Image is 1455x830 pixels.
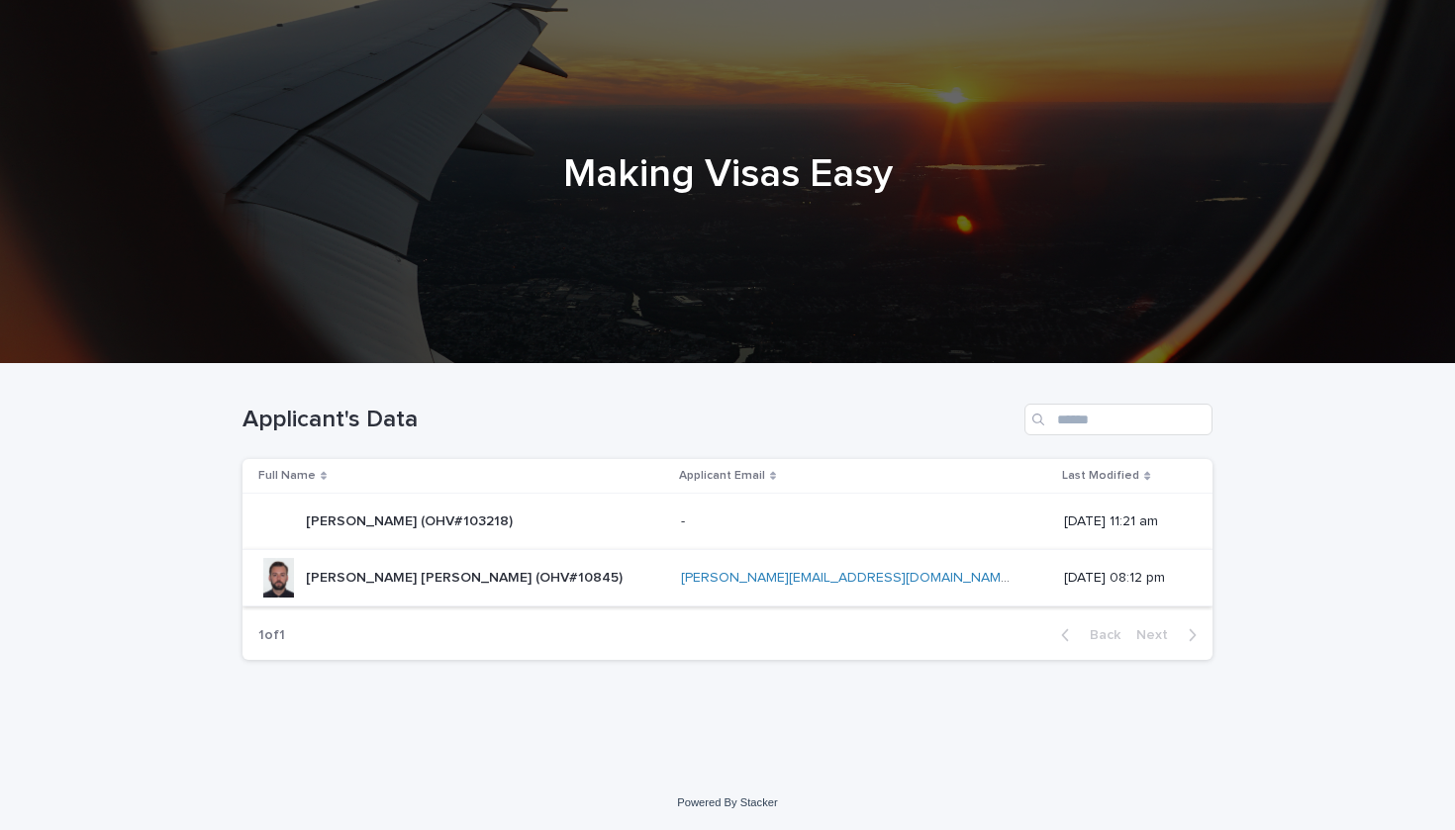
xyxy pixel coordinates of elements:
[679,465,765,487] p: Applicant Email
[1045,626,1128,644] button: Back
[1024,404,1212,435] input: Search
[1062,465,1139,487] p: Last Modified
[242,150,1212,198] h1: Making Visas Easy
[1128,626,1212,644] button: Next
[681,571,1013,585] a: [PERSON_NAME][EMAIL_ADDRESS][DOMAIN_NAME]
[306,566,627,587] p: [PERSON_NAME] [PERSON_NAME] (OHV#10845)
[1064,570,1181,587] p: [DATE] 08:12 pm
[258,465,316,487] p: Full Name
[242,611,301,660] p: 1 of 1
[677,796,777,808] a: Powered By Stacker
[681,509,689,530] p: -
[1064,513,1181,530] p: [DATE] 11:21 am
[242,494,1212,550] tr: [PERSON_NAME] (OHV#103218)[PERSON_NAME] (OHV#103218) -- [DATE] 11:21 am
[242,550,1212,606] tr: [PERSON_NAME] [PERSON_NAME] (OHV#10845)[PERSON_NAME] [PERSON_NAME] (OHV#10845) [PERSON_NAME][EMAI...
[1078,628,1120,642] span: Back
[306,509,517,530] p: [PERSON_NAME] (OHV#103218)
[242,406,1017,434] h1: Applicant's Data
[1136,628,1180,642] span: Next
